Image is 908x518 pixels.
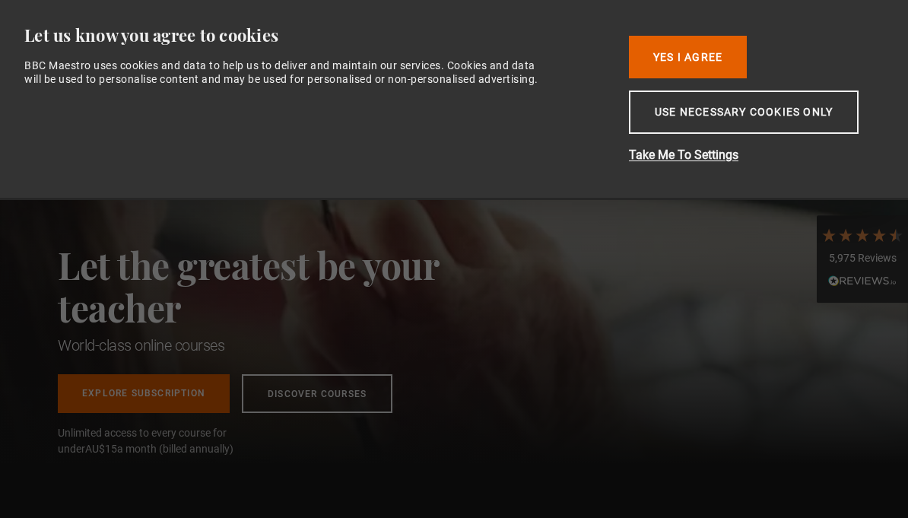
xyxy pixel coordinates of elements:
[242,374,392,413] a: Discover Courses
[58,374,230,413] a: Explore Subscription
[58,335,506,356] h1: World-class online courses
[821,227,904,243] div: 4.7 Stars
[58,243,506,329] h2: Let the greatest be your teacher
[828,275,897,286] img: REVIEWS.io
[24,24,605,46] div: Let us know you agree to cookies
[24,59,548,86] div: BBC Maestro uses cookies and data to help us to deliver and maintain our services. Cookies and da...
[85,443,117,455] span: AU$15
[821,251,904,266] div: 5,975 Reviews
[58,425,263,457] span: Unlimited access to every course for under a month (billed annually)
[821,273,904,291] div: Read All Reviews
[817,215,908,303] div: 5,975 ReviewsRead All Reviews
[629,91,859,134] button: Use necessary cookies only
[629,146,872,164] button: Take Me To Settings
[629,36,747,78] button: Yes I Agree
